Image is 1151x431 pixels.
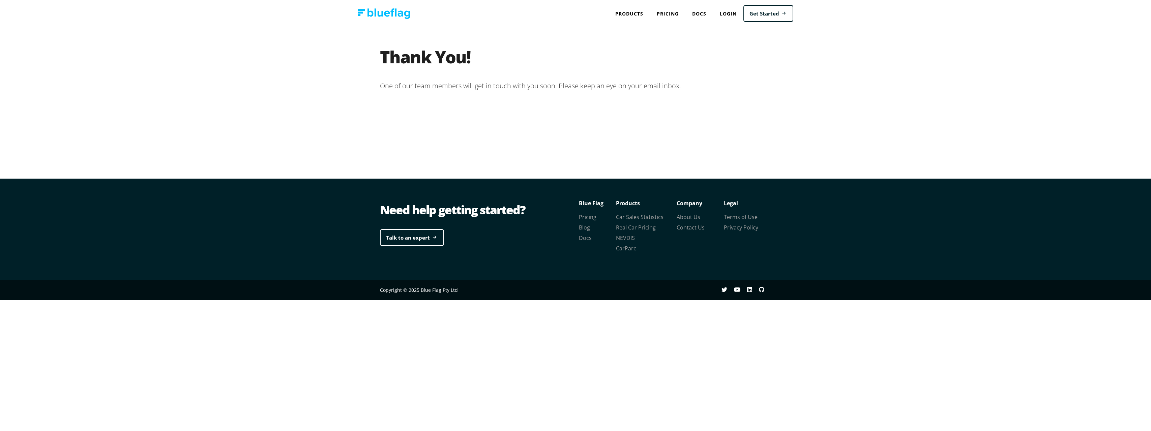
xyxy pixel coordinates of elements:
[609,7,650,21] div: Products
[380,287,458,293] span: Copyright © 2025 Blue Flag Pty Ltd
[579,213,596,221] a: Pricing
[380,49,771,75] h1: Thank You!
[724,198,771,208] p: Legal
[579,224,590,231] a: Blog
[677,213,700,221] a: About Us
[734,287,747,293] a: youtube
[743,5,793,22] a: Get Started
[616,224,656,231] a: Real Car Pricing
[747,287,759,293] a: linkedin
[358,8,410,19] img: Blue Flag logo
[380,75,771,96] p: One of our team members will get in touch with you soon. Please keep an eye on your email inbox.
[579,234,592,242] a: Docs
[677,198,724,208] p: Company
[616,198,677,208] p: Products
[721,287,734,293] a: Twitter
[616,245,636,252] a: CarParc
[616,213,663,221] a: Car Sales Statistics
[650,7,685,21] a: Pricing
[616,234,635,242] a: NEVDIS
[579,198,616,208] p: Blue Flag
[724,224,758,231] a: Privacy Policy
[759,287,771,293] a: github
[685,7,713,21] a: Docs
[713,7,743,21] a: Login to Blue Flag application
[380,202,575,218] div: Need help getting started?
[380,229,444,246] a: Talk to an expert
[677,224,705,231] a: Contact Us
[724,213,758,221] a: Terms of Use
